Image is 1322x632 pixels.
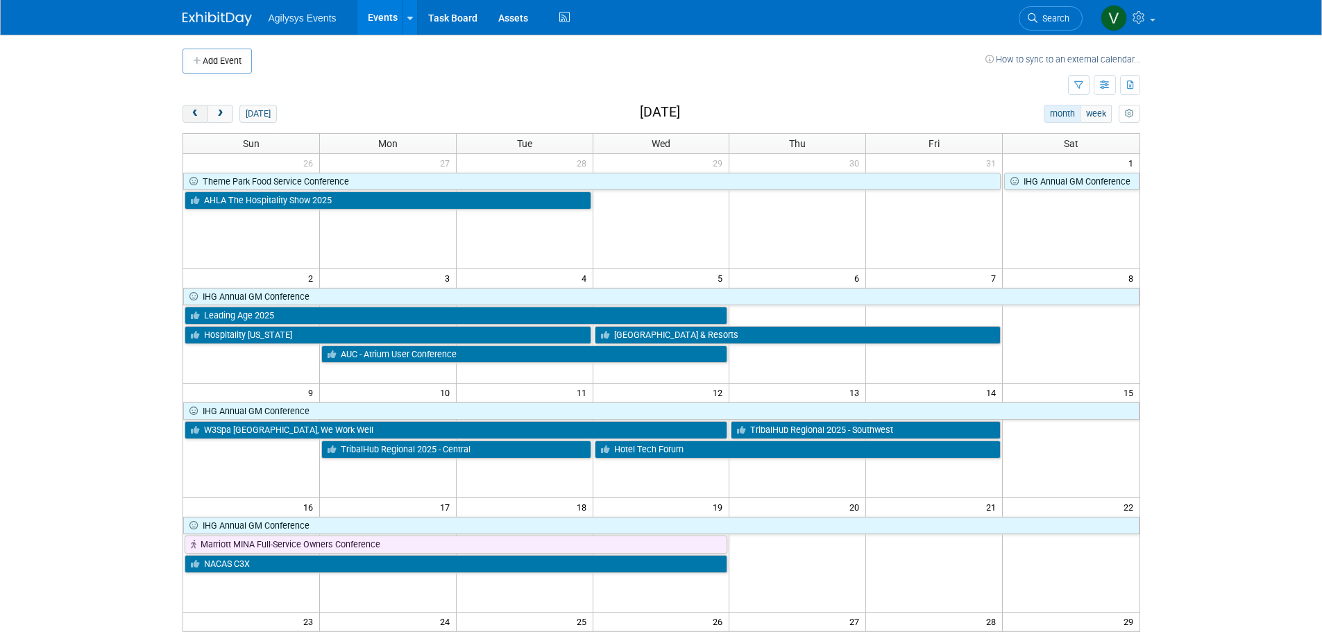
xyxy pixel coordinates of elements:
[443,269,456,287] span: 3
[985,54,1140,65] a: How to sync to an external calendar...
[307,269,319,287] span: 2
[302,154,319,171] span: 26
[716,269,729,287] span: 5
[269,12,337,24] span: Agilysys Events
[1122,613,1139,630] span: 29
[580,269,593,287] span: 4
[183,288,1139,306] a: IHG Annual GM Conference
[985,498,1002,515] span: 21
[1125,110,1134,119] i: Personalize Calendar
[1101,5,1127,31] img: Vaitiare Munoz
[848,384,865,401] span: 13
[1122,498,1139,515] span: 22
[517,138,532,149] span: Tue
[711,384,729,401] span: 12
[711,613,729,630] span: 26
[243,138,260,149] span: Sun
[789,138,806,149] span: Thu
[239,105,276,123] button: [DATE]
[652,138,670,149] span: Wed
[575,154,593,171] span: 28
[1127,154,1139,171] span: 1
[439,154,456,171] span: 27
[848,498,865,515] span: 20
[185,555,728,573] a: NACAS C3X
[185,191,591,210] a: AHLA The Hospitality Show 2025
[595,326,1001,344] a: [GEOGRAPHIC_DATA] & Resorts
[990,269,1002,287] span: 7
[183,173,1001,191] a: Theme Park Food Service Conference
[185,536,728,554] a: Marriott MINA Full-Service Owners Conference
[929,138,940,149] span: Fri
[575,613,593,630] span: 25
[1044,105,1081,123] button: month
[1019,6,1083,31] a: Search
[185,326,591,344] a: Hospitality [US_STATE]
[302,498,319,515] span: 16
[439,498,456,515] span: 17
[711,154,729,171] span: 29
[321,441,591,459] a: TribalHub Regional 2025 - Central
[321,345,728,364] a: AUC - Atrium User Conference
[1119,105,1139,123] button: myCustomButton
[595,441,1001,459] a: Hotel Tech Forum
[307,384,319,401] span: 9
[439,613,456,630] span: 24
[439,384,456,401] span: 10
[185,307,728,325] a: Leading Age 2025
[378,138,398,149] span: Mon
[1122,384,1139,401] span: 15
[183,105,208,123] button: prev
[183,517,1139,535] a: IHG Annual GM Conference
[302,613,319,630] span: 23
[985,384,1002,401] span: 14
[1127,269,1139,287] span: 8
[711,498,729,515] span: 19
[1037,13,1069,24] span: Search
[183,49,252,74] button: Add Event
[207,105,233,123] button: next
[575,498,593,515] span: 18
[1080,105,1112,123] button: week
[575,384,593,401] span: 11
[185,421,728,439] a: W3Spa [GEOGRAPHIC_DATA], We Work Well
[1004,173,1139,191] a: IHG Annual GM Conference
[848,154,865,171] span: 30
[985,154,1002,171] span: 31
[848,613,865,630] span: 27
[985,613,1002,630] span: 28
[183,402,1139,420] a: IHG Annual GM Conference
[640,105,680,120] h2: [DATE]
[1064,138,1078,149] span: Sat
[731,421,1001,439] a: TribalHub Regional 2025 - Southwest
[853,269,865,287] span: 6
[183,12,252,26] img: ExhibitDay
